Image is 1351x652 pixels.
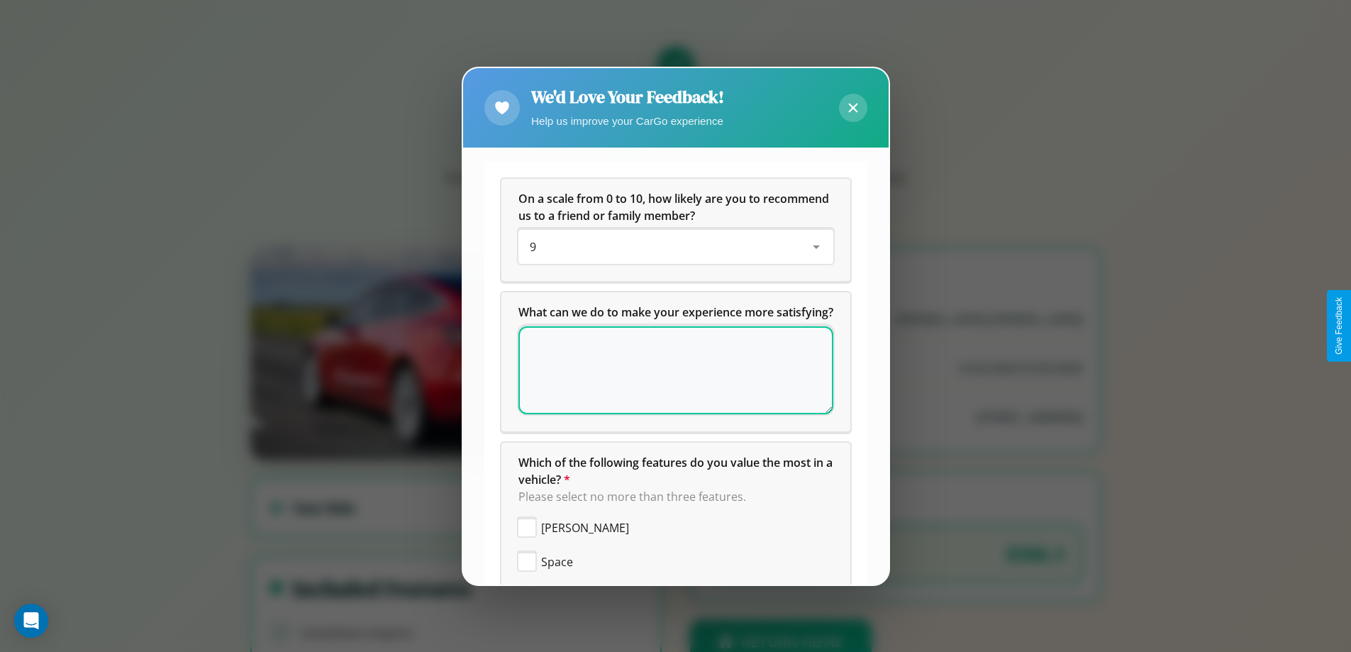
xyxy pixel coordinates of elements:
span: Which of the following features do you value the most in a vehicle? [518,455,835,487]
span: What can we do to make your experience more satisfying? [518,304,833,320]
h2: We'd Love Your Feedback! [531,85,724,109]
span: Space [541,553,573,570]
p: Help us improve your CarGo experience [531,111,724,131]
div: Give Feedback [1334,297,1344,355]
span: 9 [530,239,536,255]
span: Please select no more than three features. [518,489,746,504]
span: On a scale from 0 to 10, how likely are you to recommend us to a friend or family member? [518,191,832,223]
div: Open Intercom Messenger [14,604,48,638]
div: On a scale from 0 to 10, how likely are you to recommend us to a friend or family member? [501,179,850,281]
h5: On a scale from 0 to 10, how likely are you to recommend us to a friend or family member? [518,190,833,224]
span: [PERSON_NAME] [541,519,629,536]
div: On a scale from 0 to 10, how likely are you to recommend us to a friend or family member? [518,230,833,264]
